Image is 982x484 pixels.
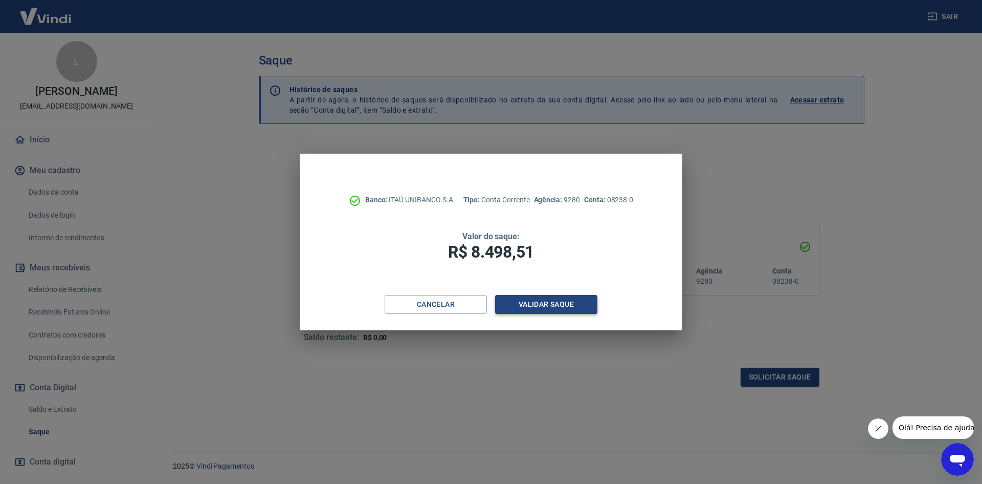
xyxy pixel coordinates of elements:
[584,196,607,204] span: Conta:
[6,7,86,15] span: Olá! Precisa de ajuda?
[463,196,482,204] span: Tipo:
[584,195,633,205] p: 08238-0
[462,232,520,241] span: Valor do saque:
[365,195,455,205] p: ITAÚ UNIBANCO S.A.
[365,196,389,204] span: Banco:
[941,443,974,476] iframe: Botão para abrir a janela de mensagens
[448,242,534,262] span: R$ 8.498,51
[534,195,580,205] p: 9280
[534,196,564,204] span: Agência:
[463,195,530,205] p: Conta Corrente
[495,295,597,314] button: Validar saque
[385,295,487,314] button: Cancelar
[868,418,888,439] iframe: Fechar mensagem
[892,416,974,439] iframe: Mensagem da empresa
